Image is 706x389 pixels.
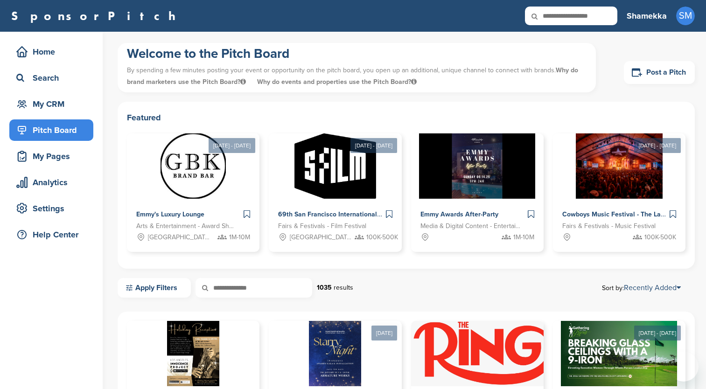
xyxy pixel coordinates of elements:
[9,41,93,63] a: Home
[627,9,667,22] h3: Shamekka
[278,221,366,231] span: Fairs & Festivals - Film Festival
[553,118,685,252] a: [DATE] - [DATE] Sponsorpitch & Cowboys Music Festival - The Largest 11 Day Music Festival in [GEO...
[676,7,695,25] span: SM
[294,133,376,199] img: Sponsorpitch &
[257,78,417,86] span: Why do events and properties use the Pitch Board?
[148,232,210,243] span: [GEOGRAPHIC_DATA], [GEOGRAPHIC_DATA]
[317,284,332,292] strong: 1035
[14,148,93,165] div: My Pages
[290,232,352,243] span: [GEOGRAPHIC_DATA], [GEOGRAPHIC_DATA]
[9,172,93,193] a: Analytics
[624,61,695,84] a: Post a Pitch
[561,321,677,386] img: Sponsorpitch &
[127,45,587,62] h1: Welcome to the Pitch Board
[634,326,681,340] div: [DATE] - [DATE]
[9,67,93,89] a: Search
[127,118,259,252] a: [DATE] - [DATE] Sponsorpitch & Emmy's Luxury Lounge Arts & Entertainment - Award Show [GEOGRAPHIC...
[127,111,685,124] h2: Featured
[602,284,681,292] span: Sort by:
[269,118,401,252] a: [DATE] - [DATE] Sponsorpitch & 69th San Francisco International Film Festival Fairs & Festivals -...
[644,232,676,243] span: 100K-500K
[11,10,182,22] a: SponsorPitch
[161,133,226,199] img: Sponsorpitch &
[669,352,699,382] iframe: Button to launch messaging window
[9,146,93,167] a: My Pages
[576,133,663,199] img: Sponsorpitch &
[167,321,219,386] img: Sponsorpitch &
[209,138,255,153] div: [DATE] - [DATE]
[309,321,361,386] img: Sponsorpitch &
[9,198,93,219] a: Settings
[562,221,656,231] span: Fairs & Festivals - Music Festival
[127,62,587,90] p: By spending a few minutes posting your event or opportunity on the pitch board, you open up an ad...
[420,210,498,218] span: Emmy Awards After-Party
[420,221,520,231] span: Media & Digital Content - Entertainment
[9,93,93,115] a: My CRM
[411,321,558,386] img: Sponsorpitch &
[334,284,353,292] span: results
[9,119,93,141] a: Pitch Board
[627,6,667,26] a: Shamekka
[14,174,93,191] div: Analytics
[229,232,250,243] span: 1M-10M
[419,133,535,199] img: Sponsorpitch &
[634,138,681,153] div: [DATE] - [DATE]
[624,283,681,292] a: Recently Added
[350,138,397,153] div: [DATE] - [DATE]
[14,122,93,139] div: Pitch Board
[14,226,93,243] div: Help Center
[14,43,93,60] div: Home
[411,133,544,252] a: Sponsorpitch & Emmy Awards After-Party Media & Digital Content - Entertainment 1M-10M
[136,210,204,218] span: Emmy's Luxury Lounge
[366,232,398,243] span: 100K-500K
[278,210,418,218] span: 69th San Francisco International Film Festival
[136,221,236,231] span: Arts & Entertainment - Award Show
[9,224,93,245] a: Help Center
[14,200,93,217] div: Settings
[14,96,93,112] div: My CRM
[513,232,534,243] span: 1M-10M
[118,278,191,298] a: Apply Filters
[371,326,397,340] div: [DATE]
[14,69,93,86] div: Search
